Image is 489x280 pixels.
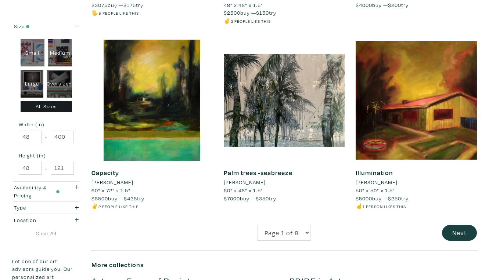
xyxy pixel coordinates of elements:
[224,17,345,25] li: ✌️
[224,178,266,186] li: [PERSON_NAME]
[356,1,372,8] span: $4000
[224,178,345,186] a: [PERSON_NAME]
[91,1,108,8] span: $3075
[14,183,60,199] div: Availability & Pricing
[48,39,72,67] div: Medium
[98,10,139,16] small: 5 people like this
[224,195,240,202] span: $7000
[91,187,130,194] span: 60" x 72" x 1.5"
[91,168,119,177] a: Capacity
[91,9,213,17] li: 🖐️
[356,187,395,194] span: 50" x 50" x 1.5"
[21,101,72,112] div: All Sizes
[12,202,80,214] button: Type
[356,178,477,186] a: [PERSON_NAME]
[91,178,213,186] a: [PERSON_NAME]
[14,216,60,224] div: Location
[123,1,136,8] span: $175
[442,225,477,241] button: Next
[224,9,240,16] span: $2500
[91,195,144,202] span: buy — try
[19,153,74,158] small: Height (in)
[388,1,401,8] span: $200
[91,261,477,269] h6: More collections
[19,122,74,127] small: Width (in)
[14,204,60,212] div: Type
[14,22,60,30] div: Size
[12,182,80,201] button: Availability & Pricing
[45,132,47,142] span: -
[91,202,213,210] li: ✌️
[12,20,80,32] button: Size
[224,1,263,8] span: 48" x 48" x 1.5"
[363,204,406,209] small: 1 person likes this
[224,195,276,202] span: buy — try
[356,195,372,202] span: $5000
[224,168,292,177] a: Palm trees -seabreeze
[224,9,276,16] span: buy — try
[356,168,393,177] a: Illumination
[356,178,398,186] li: [PERSON_NAME]
[12,229,80,237] a: Clear All
[21,39,45,67] div: Small
[231,18,271,24] small: 2 people like this
[388,195,401,202] span: $250
[356,1,409,8] span: buy — try
[124,195,137,202] span: $425
[91,1,143,8] span: buy — try
[356,202,477,210] li: ☝️
[256,9,269,16] span: $150
[91,178,133,186] li: [PERSON_NAME]
[45,163,47,173] span: -
[91,195,108,202] span: $8500
[98,204,139,209] small: 2 people like this
[47,70,72,98] div: Oversized
[256,195,269,202] span: $350
[356,195,409,202] span: buy — try
[21,70,44,98] div: Large
[12,214,80,226] button: Location
[224,187,263,194] span: 60" x 48" x 1.5"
